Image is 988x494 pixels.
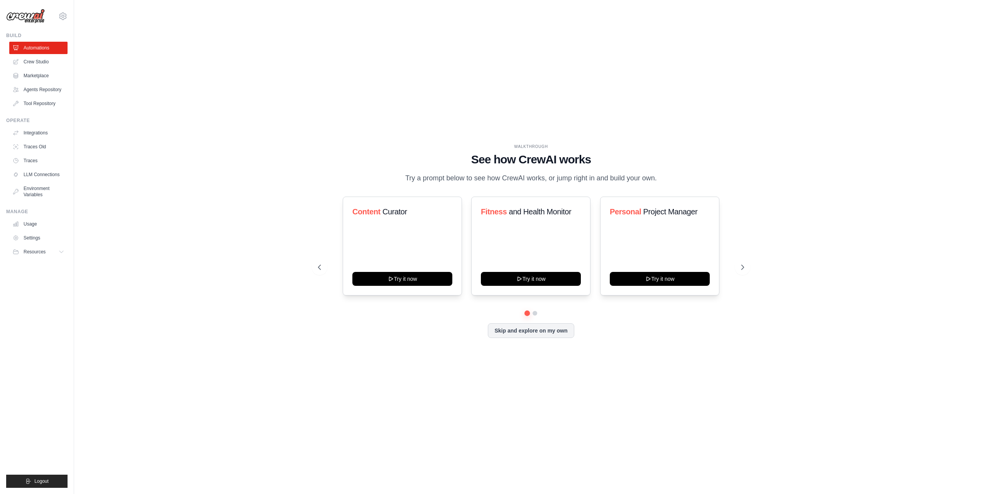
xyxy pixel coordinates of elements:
a: Tool Repository [9,97,68,110]
a: Automations [9,42,68,54]
a: Traces [9,154,68,167]
a: Integrations [9,127,68,139]
span: Curator [382,207,407,216]
div: Operate [6,117,68,124]
div: Build [6,32,68,39]
img: Logo [6,9,45,24]
a: Usage [9,218,68,230]
div: WALKTHROUGH [318,144,744,149]
button: Logout [6,475,68,488]
button: Try it now [610,272,710,286]
a: Crew Studio [9,56,68,68]
button: Skip and explore on my own [488,323,574,338]
button: Try it now [352,272,452,286]
a: Settings [9,232,68,244]
span: Resources [24,249,46,255]
span: Personal [610,207,641,216]
span: Content [352,207,381,216]
a: Traces Old [9,141,68,153]
span: Logout [34,478,49,484]
a: Environment Variables [9,182,68,201]
button: Resources [9,246,68,258]
span: Project Manager [643,207,697,216]
button: Try it now [481,272,581,286]
span: Fitness [481,207,507,216]
span: and Health Monitor [509,207,572,216]
a: LLM Connections [9,168,68,181]
div: Manage [6,209,68,215]
a: Marketplace [9,70,68,82]
a: Agents Repository [9,83,68,96]
p: Try a prompt below to see how CrewAI works, or jump right in and build your own. [401,173,661,184]
h1: See how CrewAI works [318,153,744,166]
